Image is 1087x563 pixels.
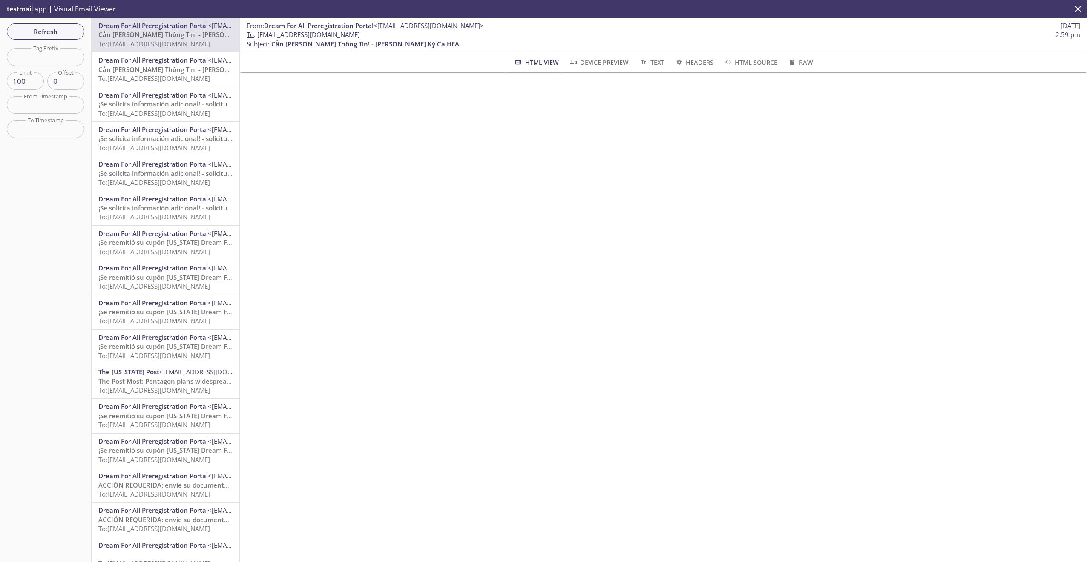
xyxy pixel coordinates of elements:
[208,21,318,30] span: <[EMAIL_ADDRESS][DOMAIN_NAME]>
[98,204,265,212] span: ¡Se solicita información adicional! - solicitud de CalHFA
[639,57,664,68] span: Text
[208,506,318,514] span: <[EMAIL_ADDRESS][DOMAIN_NAME]>
[208,402,318,411] span: <[EMAIL_ADDRESS][DOMAIN_NAME]>
[98,213,210,221] span: To: [EMAIL_ADDRESS][DOMAIN_NAME]
[98,515,502,524] span: ACCIÓN REQUERIDA: envíe su documentación adicional a más tardar el viernes 3 [PERSON_NAME] a las ...
[92,295,239,329] div: Dream For All Preregistration Portal<[EMAIL_ADDRESS][DOMAIN_NAME]>¡Se reemitió su cupón [US_STATE...
[98,169,265,178] span: ¡Se solicita información adicional! - solicitud de CalHFA
[247,30,254,39] span: To
[159,368,270,376] span: <[EMAIL_ADDRESS][DOMAIN_NAME]>
[98,21,208,30] span: Dream For All Preregistration Portal
[98,437,208,445] span: Dream For All Preregistration Portal
[208,333,318,342] span: <[EMAIL_ADDRESS][DOMAIN_NAME]>
[92,226,239,260] div: Dream For All Preregistration Portal<[EMAIL_ADDRESS][DOMAIN_NAME]>¡Se reemitió su cupón [US_STATE...
[92,399,239,433] div: Dream For All Preregistration Portal<[EMAIL_ADDRESS][DOMAIN_NAME]>¡Se reemitió su cupón [US_STATE...
[92,260,239,294] div: Dream For All Preregistration Portal<[EMAIL_ADDRESS][DOMAIN_NAME]>¡Se reemitió su cupón [US_STATE...
[208,541,318,549] span: <[EMAIL_ADDRESS][DOMAIN_NAME]>
[92,18,239,52] div: Dream For All Preregistration Portal<[EMAIL_ADDRESS][DOMAIN_NAME]>Cần [PERSON_NAME] Thông Tin! - ...
[98,455,210,464] span: To: [EMAIL_ADDRESS][DOMAIN_NAME]
[92,191,239,225] div: Dream For All Preregistration Portal<[EMAIL_ADDRESS][DOMAIN_NAME]>¡Se solicita información adicio...
[98,402,208,411] span: Dream For All Preregistration Portal
[98,333,208,342] span: Dream For All Preregistration Portal
[98,420,210,429] span: To: [EMAIL_ADDRESS][DOMAIN_NAME]
[514,57,558,68] span: HTML View
[92,87,239,121] div: Dream For All Preregistration Portal<[EMAIL_ADDRESS][DOMAIN_NAME]>¡Se solicita información adicio...
[98,316,210,325] span: To: [EMAIL_ADDRESS][DOMAIN_NAME]
[92,434,239,468] div: Dream For All Preregistration Portal<[EMAIL_ADDRESS][DOMAIN_NAME]>¡Se reemitió su cupón [US_STATE...
[98,377,361,385] span: The Post Most: Pentagon plans widespread random polygraphs, NDAs to stanch leaks
[208,437,318,445] span: <[EMAIL_ADDRESS][DOMAIN_NAME]>
[7,4,33,14] span: testmail
[208,91,318,99] span: <[EMAIL_ADDRESS][DOMAIN_NAME]>
[247,21,484,30] span: :
[98,134,265,143] span: ¡Se solicita información adicional! - solicitud de CalHFA
[92,330,239,364] div: Dream For All Preregistration Portal<[EMAIL_ADDRESS][DOMAIN_NAME]>¡Se reemitió su cupón [US_STATE...
[1055,30,1080,39] span: 2:59 pm
[247,30,360,39] span: : [EMAIL_ADDRESS][DOMAIN_NAME]
[675,57,713,68] span: Headers
[92,156,239,190] div: Dream For All Preregistration Portal<[EMAIL_ADDRESS][DOMAIN_NAME]>¡Se solicita información adicio...
[98,195,208,203] span: Dream For All Preregistration Portal
[208,160,318,168] span: <[EMAIL_ADDRESS][DOMAIN_NAME]>
[98,238,244,247] span: ¡Se reemitió su cupón [US_STATE] Dream For All!
[98,40,210,48] span: To: [EMAIL_ADDRESS][DOMAIN_NAME]
[98,342,244,350] span: ¡Se reemitió su cupón [US_STATE] Dream For All!
[98,299,208,307] span: Dream For All Preregistration Portal
[98,229,208,238] span: Dream For All Preregistration Portal
[98,446,244,454] span: ¡Se reemitió su cupón [US_STATE] Dream For All!
[788,57,813,68] span: Raw
[98,178,210,187] span: To: [EMAIL_ADDRESS][DOMAIN_NAME]
[724,57,777,68] span: HTML Source
[98,56,208,64] span: Dream For All Preregistration Portal
[92,503,239,537] div: Dream For All Preregistration Portal<[EMAIL_ADDRESS][DOMAIN_NAME]>ACCIÓN REQUERIDA: envíe su docu...
[208,299,318,307] span: <[EMAIL_ADDRESS][DOMAIN_NAME]>
[92,468,239,502] div: Dream For All Preregistration Portal<[EMAIL_ADDRESS][DOMAIN_NAME]>ACCIÓN REQUERIDA: envíe su docu...
[98,282,210,290] span: To: [EMAIL_ADDRESS][DOMAIN_NAME]
[208,195,318,203] span: <[EMAIL_ADDRESS][DOMAIN_NAME]>
[98,91,208,99] span: Dream For All Preregistration Portal
[98,386,210,394] span: To: [EMAIL_ADDRESS][DOMAIN_NAME]
[98,481,502,489] span: ACCIÓN REQUERIDA: envíe su documentación adicional a más tardar el viernes 3 [PERSON_NAME] a las ...
[98,411,244,420] span: ¡Se reemitió su cupón [US_STATE] Dream For All!
[1061,21,1080,30] span: [DATE]
[14,26,78,37] span: Refresh
[98,144,210,152] span: To: [EMAIL_ADDRESS][DOMAIN_NAME]
[98,160,208,168] span: Dream For All Preregistration Portal
[374,21,484,30] span: <[EMAIL_ADDRESS][DOMAIN_NAME]>
[98,30,286,39] span: Cần [PERSON_NAME] Thông Tin! - [PERSON_NAME] Ký CalHFA
[98,247,210,256] span: To: [EMAIL_ADDRESS][DOMAIN_NAME]
[92,52,239,86] div: Dream For All Preregistration Portal<[EMAIL_ADDRESS][DOMAIN_NAME]>Cần [PERSON_NAME] Thông Tin! - ...
[98,65,286,74] span: Cần [PERSON_NAME] Thông Tin! - [PERSON_NAME] Ký CalHFA
[98,109,210,118] span: To: [EMAIL_ADDRESS][DOMAIN_NAME]
[208,56,318,64] span: <[EMAIL_ADDRESS][DOMAIN_NAME]>
[98,368,159,376] span: The [US_STATE] Post
[98,351,210,360] span: To: [EMAIL_ADDRESS][DOMAIN_NAME]
[98,307,244,316] span: ¡Se reemitió su cupón [US_STATE] Dream For All!
[208,264,318,272] span: <[EMAIL_ADDRESS][DOMAIN_NAME]>
[98,524,210,533] span: To: [EMAIL_ADDRESS][DOMAIN_NAME]
[92,122,239,156] div: Dream For All Preregistration Portal<[EMAIL_ADDRESS][DOMAIN_NAME]>¡Se solicita información adicio...
[208,125,318,134] span: <[EMAIL_ADDRESS][DOMAIN_NAME]>
[98,471,208,480] span: Dream For All Preregistration Portal
[247,21,262,30] span: From
[208,471,318,480] span: <[EMAIL_ADDRESS][DOMAIN_NAME]>
[247,30,1080,49] p: :
[569,57,629,68] span: Device Preview
[264,21,374,30] span: Dream For All Preregistration Portal
[98,100,265,108] span: ¡Se solicita información adicional! - solicitud de CalHFA
[247,40,268,48] span: Subject
[98,490,210,498] span: To: [EMAIL_ADDRESS][DOMAIN_NAME]
[98,506,208,514] span: Dream For All Preregistration Portal
[7,23,84,40] button: Refresh
[98,273,244,281] span: ¡Se reemitió su cupón [US_STATE] Dream For All!
[98,125,208,134] span: Dream For All Preregistration Portal
[208,229,318,238] span: <[EMAIL_ADDRESS][DOMAIN_NAME]>
[92,364,239,398] div: The [US_STATE] Post<[EMAIL_ADDRESS][DOMAIN_NAME]>The Post Most: Pentagon plans widespread random ...
[98,541,208,549] span: Dream For All Preregistration Portal
[271,40,459,48] span: Cần [PERSON_NAME] Thông Tin! - [PERSON_NAME] Ký CalHFA
[98,74,210,83] span: To: [EMAIL_ADDRESS][DOMAIN_NAME]
[98,264,208,272] span: Dream For All Preregistration Portal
